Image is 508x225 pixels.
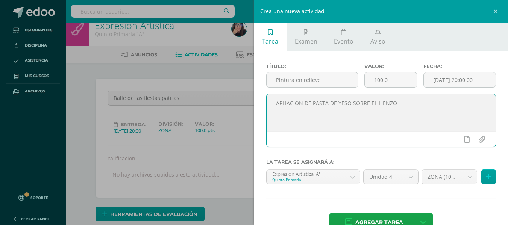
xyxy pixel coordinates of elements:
[369,170,398,184] span: Unidad 4
[267,72,358,87] input: Título
[287,23,326,51] a: Examen
[266,159,496,165] label: La tarea se asignará a:
[423,63,496,69] label: Fecha:
[262,37,278,45] span: Tarea
[272,177,340,182] div: Quinto Primaria
[364,170,418,184] a: Unidad 4
[364,63,417,69] label: Valor:
[326,23,362,51] a: Evento
[254,23,287,51] a: Tarea
[267,170,360,184] a: Expresión Artística 'A'Quinto Primaria
[365,72,417,87] input: Puntos máximos
[362,23,393,51] a: Aviso
[266,63,358,69] label: Título:
[428,170,457,184] span: ZONA (100.0%)
[370,37,385,45] span: Aviso
[424,72,496,87] input: Fecha de entrega
[422,170,477,184] a: ZONA (100.0%)
[272,170,340,177] div: Expresión Artística 'A'
[334,37,353,45] span: Evento
[295,37,317,45] span: Examen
